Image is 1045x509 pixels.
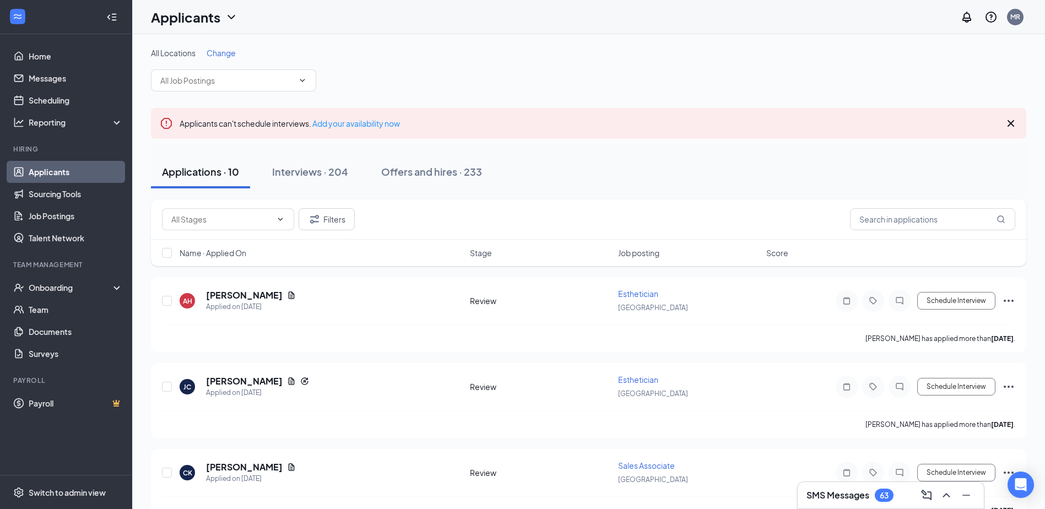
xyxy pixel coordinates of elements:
[867,468,880,477] svg: Tag
[13,282,24,293] svg: UserCheck
[618,247,659,258] span: Job posting
[206,473,296,484] div: Applied on [DATE]
[183,296,192,306] div: AH
[29,392,123,414] a: PayrollCrown
[865,334,1015,343] p: [PERSON_NAME] has applied more than .
[29,205,123,227] a: Job Postings
[957,486,975,504] button: Minimize
[272,165,348,178] div: Interviews · 204
[207,48,236,58] span: Change
[918,486,935,504] button: ComposeMessage
[160,74,294,86] input: All Job Postings
[206,387,309,398] div: Applied on [DATE]
[618,461,675,470] span: Sales Associate
[917,378,995,396] button: Schedule Interview
[29,227,123,249] a: Talent Network
[1002,294,1015,307] svg: Ellipses
[940,489,953,502] svg: ChevronUp
[13,260,121,269] div: Team Management
[29,321,123,343] a: Documents
[865,420,1015,429] p: [PERSON_NAME] has applied more than .
[470,467,611,478] div: Review
[29,67,123,89] a: Messages
[299,208,355,230] button: Filter Filters
[13,144,121,154] div: Hiring
[1004,117,1017,130] svg: Cross
[13,487,24,498] svg: Settings
[29,117,123,128] div: Reporting
[840,382,853,391] svg: Note
[470,247,492,258] span: Stage
[13,376,121,385] div: Payroll
[276,215,285,224] svg: ChevronDown
[183,382,191,392] div: JC
[893,382,906,391] svg: ChatInactive
[917,292,995,310] button: Schedule Interview
[920,489,933,502] svg: ComposeMessage
[206,301,296,312] div: Applied on [DATE]
[206,461,283,473] h5: [PERSON_NAME]
[470,295,611,306] div: Review
[183,468,192,478] div: CK
[29,299,123,321] a: Team
[618,304,688,312] span: [GEOGRAPHIC_DATA]
[470,381,611,392] div: Review
[29,343,123,365] a: Surveys
[298,76,307,85] svg: ChevronDown
[867,296,880,305] svg: Tag
[1002,466,1015,479] svg: Ellipses
[997,215,1005,224] svg: MagnifyingGlass
[381,165,482,178] div: Offers and hires · 233
[308,213,321,226] svg: Filter
[29,487,106,498] div: Switch to admin view
[312,118,400,128] a: Add your availability now
[850,208,1015,230] input: Search in applications
[938,486,955,504] button: ChevronUp
[287,291,296,300] svg: Document
[766,247,788,258] span: Score
[984,10,998,24] svg: QuestionInfo
[991,420,1014,429] b: [DATE]
[171,213,272,225] input: All Stages
[180,247,246,258] span: Name · Applied On
[206,375,283,387] h5: [PERSON_NAME]
[618,375,658,385] span: Esthetician
[29,45,123,67] a: Home
[1010,12,1020,21] div: MR
[29,161,123,183] a: Applicants
[180,118,400,128] span: Applicants can't schedule interviews.
[1008,472,1034,498] div: Open Intercom Messenger
[29,282,113,293] div: Onboarding
[917,464,995,481] button: Schedule Interview
[287,377,296,386] svg: Document
[960,489,973,502] svg: Minimize
[880,491,889,500] div: 63
[12,11,23,22] svg: WorkstreamLogo
[840,468,853,477] svg: Note
[1002,380,1015,393] svg: Ellipses
[206,289,283,301] h5: [PERSON_NAME]
[151,8,220,26] h1: Applicants
[893,296,906,305] svg: ChatInactive
[618,389,688,398] span: [GEOGRAPHIC_DATA]
[151,48,196,58] span: All Locations
[840,296,853,305] svg: Note
[960,10,973,24] svg: Notifications
[225,10,238,24] svg: ChevronDown
[162,165,239,178] div: Applications · 10
[29,183,123,205] a: Sourcing Tools
[13,117,24,128] svg: Analysis
[867,382,880,391] svg: Tag
[287,463,296,472] svg: Document
[806,489,869,501] h3: SMS Messages
[29,89,123,111] a: Scheduling
[618,475,688,484] span: [GEOGRAPHIC_DATA]
[893,468,906,477] svg: ChatInactive
[106,12,117,23] svg: Collapse
[300,377,309,386] svg: Reapply
[618,289,658,299] span: Esthetician
[160,117,173,130] svg: Error
[991,334,1014,343] b: [DATE]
